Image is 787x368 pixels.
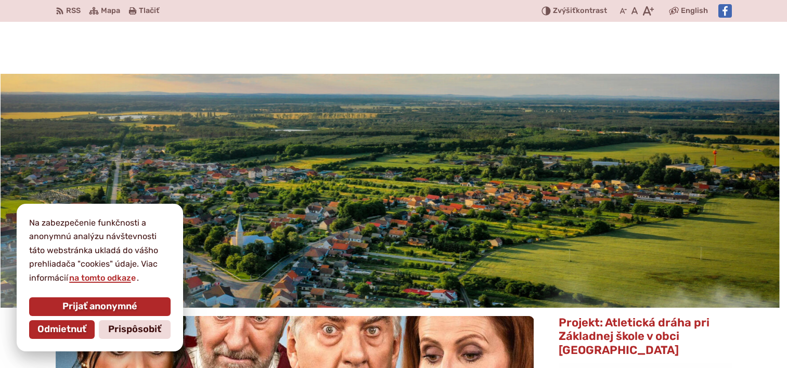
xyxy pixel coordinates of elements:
span: Prijať anonymné [62,301,137,312]
span: Odmietnuť [37,324,86,335]
span: Mapa [101,5,120,17]
a: na tomto odkaze [68,273,137,283]
button: Prijať anonymné [29,297,171,316]
span: Zvýšiť [553,6,576,15]
img: Prejsť na Facebook stránku [718,4,732,18]
span: Projekt: Atletická dráha pri Základnej škole v obci [GEOGRAPHIC_DATA] [559,316,709,357]
span: RSS [66,5,81,17]
a: English [679,5,710,17]
span: Prispôsobiť [108,324,161,335]
span: Tlačiť [139,7,159,16]
span: kontrast [553,7,607,16]
button: Odmietnuť [29,320,95,339]
span: English [681,5,708,17]
p: Na zabezpečenie funkčnosti a anonymnú analýzu návštevnosti táto webstránka ukladá do vášho prehli... [29,216,171,285]
button: Prispôsobiť [99,320,171,339]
